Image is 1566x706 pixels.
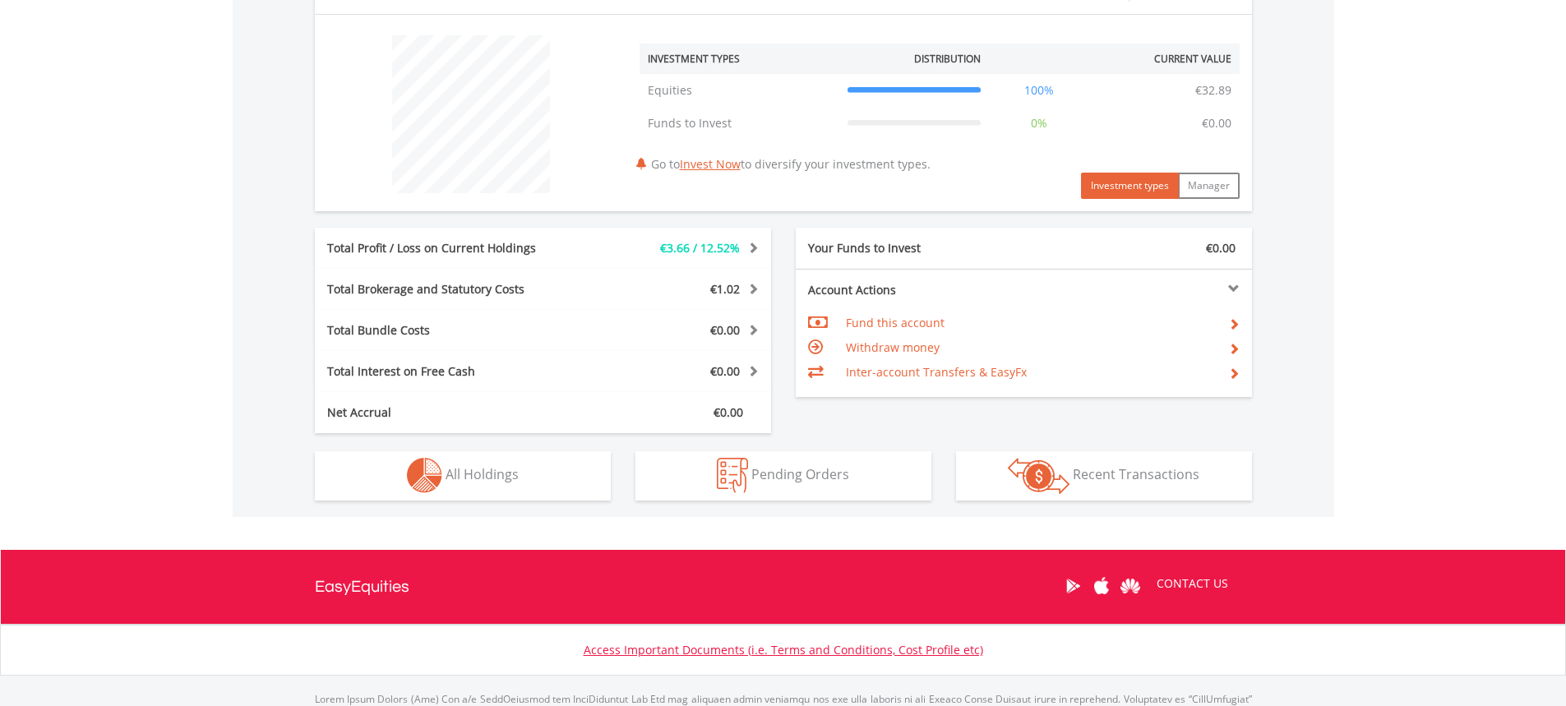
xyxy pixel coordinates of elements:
img: pending_instructions-wht.png [717,458,748,493]
div: Your Funds to Invest [796,240,1024,256]
div: Account Actions [796,282,1024,298]
a: Apple [1088,561,1116,611]
td: €0.00 [1194,107,1240,140]
div: Total Profit / Loss on Current Holdings [315,240,581,256]
a: EasyEquities [315,550,409,624]
th: Current Value [1089,44,1240,74]
span: €0.00 [710,322,740,338]
div: Net Accrual [315,404,581,421]
a: CONTACT US [1145,561,1240,607]
td: Equities [640,74,839,107]
td: 0% [989,107,1089,140]
td: Withdraw money [846,335,1215,360]
td: 100% [989,74,1089,107]
a: Invest Now [680,156,741,172]
th: Investment Types [640,44,839,74]
span: €0.00 [710,363,740,379]
button: Pending Orders [635,451,931,501]
td: €32.89 [1187,74,1240,107]
button: Manager [1178,173,1240,199]
span: €0.00 [714,404,743,420]
td: Funds to Invest [640,107,839,140]
img: holdings-wht.png [407,458,442,493]
a: Google Play [1059,561,1088,611]
div: Total Bundle Costs [315,322,581,339]
td: Fund this account [846,311,1215,335]
span: €3.66 / 12.52% [660,240,740,256]
button: Recent Transactions [956,451,1252,501]
button: Investment types [1081,173,1179,199]
a: Access Important Documents (i.e. Terms and Conditions, Cost Profile etc) [584,642,983,658]
div: Distribution [914,52,981,66]
div: Total Interest on Free Cash [315,363,581,380]
img: transactions-zar-wht.png [1008,458,1069,494]
td: Inter-account Transfers & EasyFx [846,360,1215,385]
span: All Holdings [446,465,519,483]
span: Recent Transactions [1073,465,1199,483]
a: Huawei [1116,561,1145,611]
div: Go to to diversify your investment types. [627,27,1252,199]
div: Total Brokerage and Statutory Costs [315,281,581,298]
span: €1.02 [710,281,740,297]
span: Pending Orders [751,465,849,483]
span: €0.00 [1206,240,1236,256]
button: All Holdings [315,451,611,501]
